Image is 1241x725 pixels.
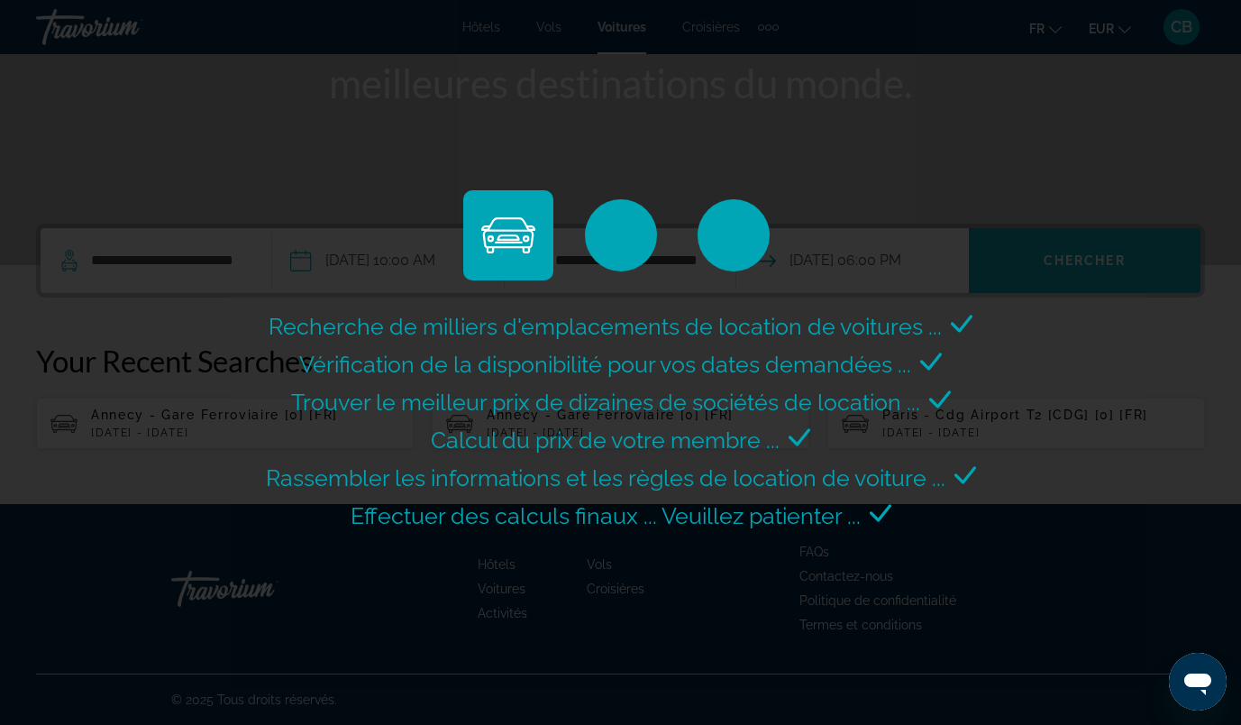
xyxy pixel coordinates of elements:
span: Recherche de milliers d'emplacements de location de voitures ... [269,313,942,340]
span: Rassembler les informations et les règles de location de voiture ... [266,464,945,491]
iframe: Button to launch messaging window [1169,653,1227,711]
span: Trouver le meilleur prix de dizaines de sociétés de location ... [291,389,920,416]
span: Calcul du prix de votre membre ... [431,427,780,454]
span: Effectuer des calculs finaux ... Veuillez patienter ... [351,502,861,529]
span: Vérification de la disponibilité pour vos dates demandées ... [299,351,911,378]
